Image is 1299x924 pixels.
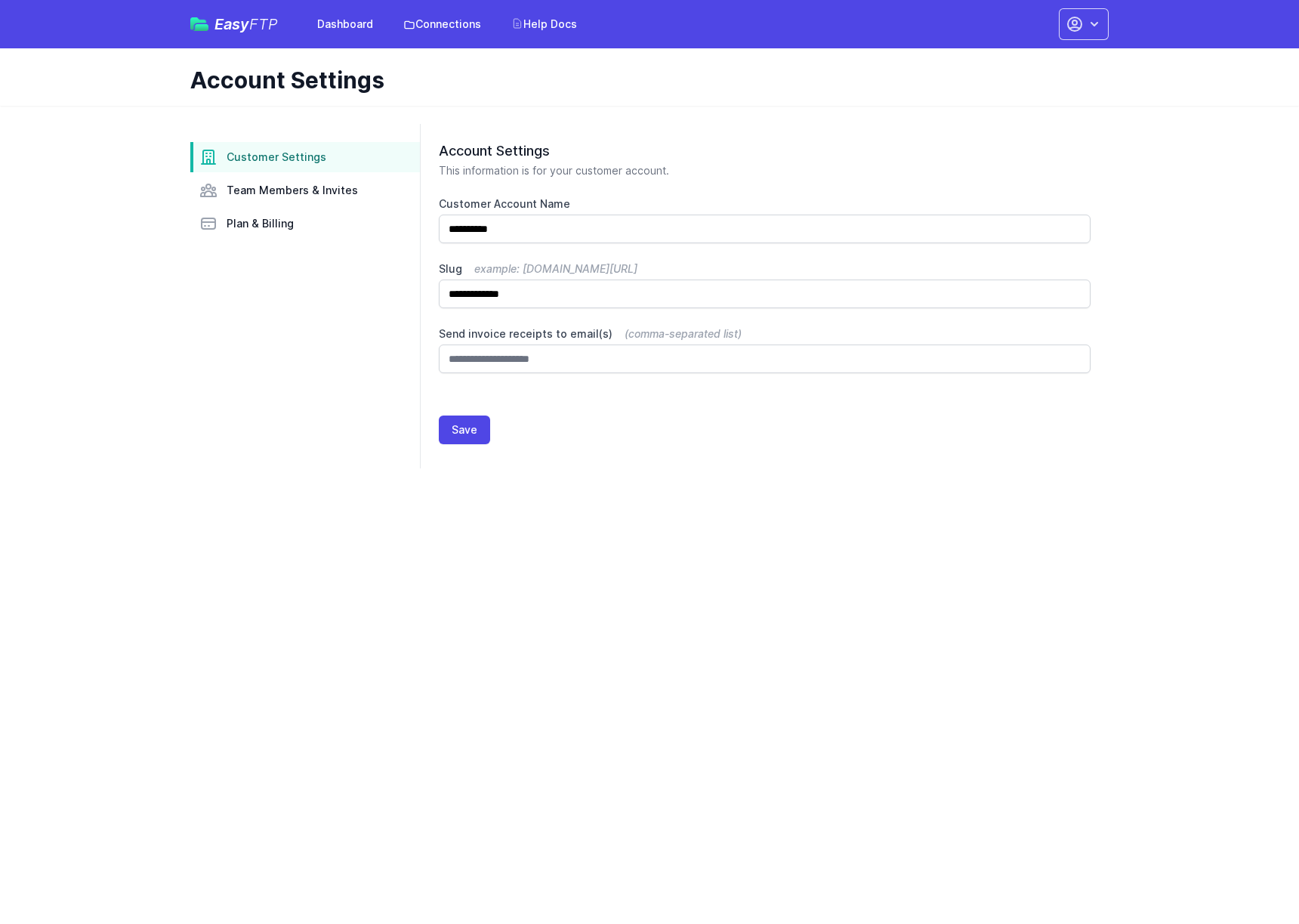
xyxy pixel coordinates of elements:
[190,17,208,31] img: easyftp_logo.png
[439,163,1091,178] p: This information is for your customer account.
[190,175,420,206] a: Team Members & Invites
[394,11,490,38] a: Connections
[439,142,1091,160] h2: Account Settings
[227,150,326,165] span: Customer Settings
[439,196,1091,212] label: Customer Account Name
[439,261,1091,277] label: Slug
[227,216,294,231] span: Plan & Billing
[190,142,420,172] a: Customer Settings
[227,183,358,198] span: Team Members & Invites
[190,66,1097,94] h1: Account Settings
[190,209,420,239] a: Plan & Billing
[308,11,382,38] a: Dashboard
[214,17,278,32] span: Easy
[502,11,586,38] a: Help Docs
[625,327,742,340] span: (comma-separated list)
[439,416,490,444] button: Save
[249,15,278,33] span: FTP
[474,262,637,275] span: example: [DOMAIN_NAME][URL]
[439,326,1091,341] label: Send invoice receipts to email(s)
[190,17,278,32] a: EasyFTP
